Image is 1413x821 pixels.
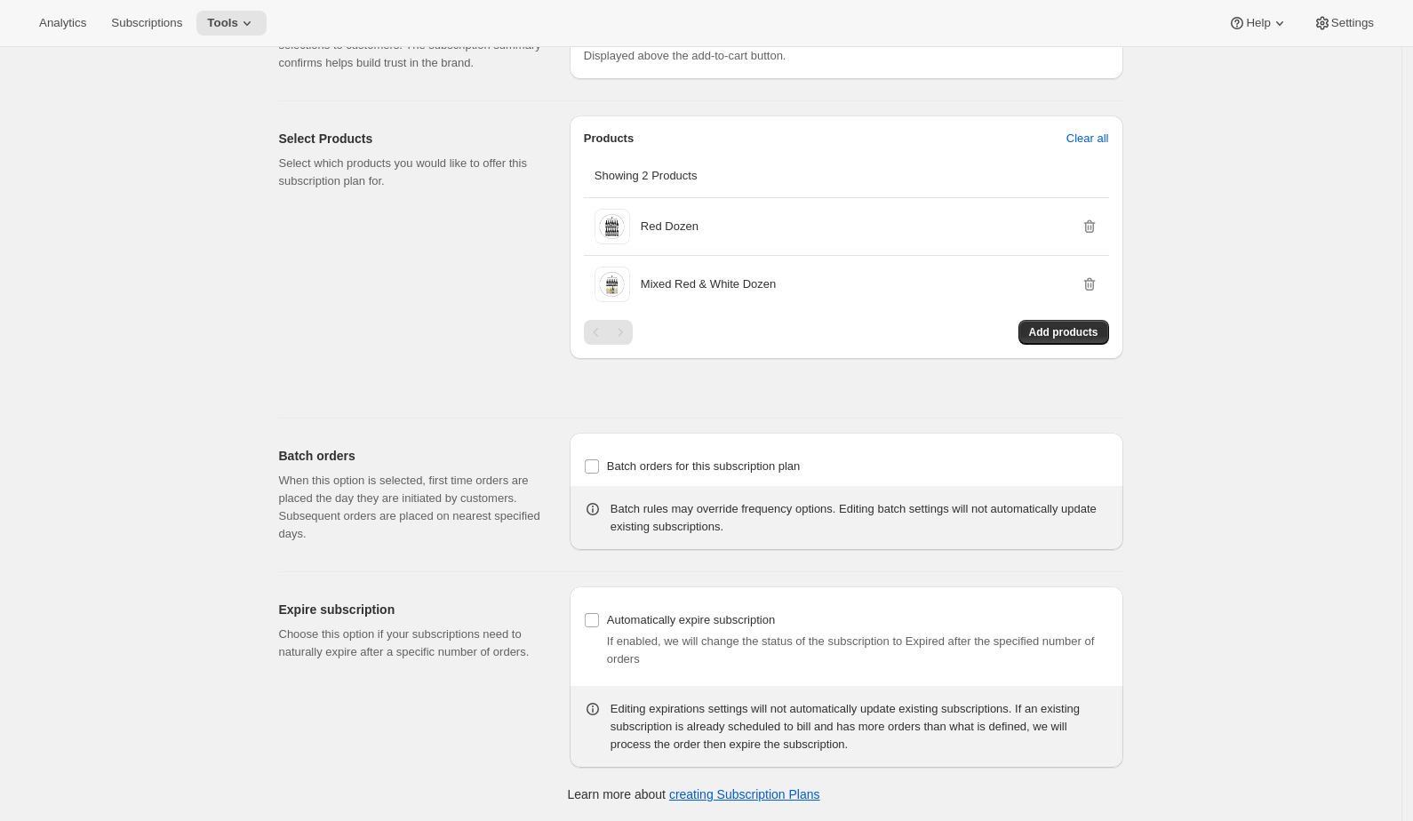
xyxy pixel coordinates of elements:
[1056,124,1120,153] button: Clear all
[28,11,97,36] button: Analytics
[279,130,541,147] h2: Select Products
[607,459,801,473] span: Batch orders for this subscription plan
[641,218,699,235] p: Red Dozen
[1217,11,1298,36] button: Help
[207,16,238,30] span: Tools
[584,49,786,62] span: Displayed above the add-to-cart button.
[39,16,86,30] span: Analytics
[279,601,541,618] h2: Expire subscription
[279,626,541,661] p: Choose this option if your subscriptions need to naturally expire after a specific number of orders.
[1066,130,1109,147] span: Clear all
[1029,325,1098,339] span: Add products
[100,11,193,36] button: Subscriptions
[611,700,1109,753] div: Editing expirations settings will not automatically update existing subscriptions. If an existing...
[1331,16,1374,30] span: Settings
[611,500,1109,536] div: Batch rules may override frequency options. Editing batch settings will not automatically update ...
[196,11,267,36] button: Tools
[279,155,541,190] p: Select which products you would like to offer this subscription plan for.
[111,16,182,30] span: Subscriptions
[1018,320,1109,345] button: Add products
[595,169,698,182] span: Showing 2 Products
[607,634,1094,666] span: If enabled, we will change the status of the subscription to Expired after the specified number o...
[641,275,776,293] p: Mixed Red & White Dozen
[584,320,633,345] nav: Pagination
[669,787,820,801] a: creating Subscription Plans
[1303,11,1385,36] button: Settings
[279,472,541,543] p: When this option is selected, first time orders are placed the day they are initiated by customer...
[279,447,541,465] h2: Batch orders
[567,785,819,803] p: Learn more about
[607,613,775,626] span: Automatically expire subscription
[1246,16,1270,30] span: Help
[584,130,634,147] p: Products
